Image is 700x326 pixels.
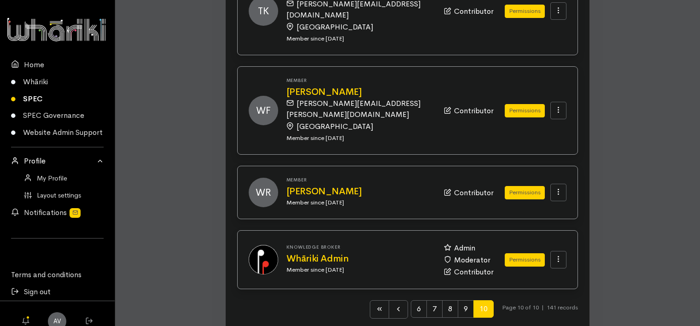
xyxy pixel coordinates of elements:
span: 7 [426,300,443,318]
button: Permissions [505,253,545,267]
span: WR [249,178,278,207]
li: Previous page [389,300,408,319]
span: 8 [442,300,458,318]
div: [GEOGRAPHIC_DATA] [286,120,428,132]
h6: Member [286,78,433,83]
h6: Member [286,177,433,182]
small: Member since [DATE] [286,198,344,206]
span: WF [249,96,278,125]
li: First page [370,300,389,319]
div: Contributor [444,186,494,198]
span: 10 [473,300,494,318]
a: Whāriki Admin [286,254,433,264]
iframe: LinkedIn Embedded Content [39,244,76,256]
div: Admin [444,242,494,254]
span: 6 [411,300,427,318]
button: Permissions [505,186,545,199]
a: [PERSON_NAME] [286,87,433,97]
small: Member since [DATE] [286,134,344,142]
img: 65e24b95-2010-4076-bb95-7fcd263df496.jpg [249,245,278,274]
small: Page 10 of 10 141 records [502,300,578,326]
div: Contributor [444,266,494,278]
div: [PERSON_NAME][EMAIL_ADDRESS][PERSON_NAME][DOMAIN_NAME] [286,97,428,120]
div: Contributor [444,5,494,17]
a: [PERSON_NAME] [286,186,433,197]
button: Permissions [505,5,545,18]
span: | [542,303,544,311]
div: Contributor [444,105,494,116]
h6: Knowledge Broker [286,244,433,250]
span: 9 [458,300,474,318]
div: [GEOGRAPHIC_DATA] [286,21,428,33]
div: Moderator [444,254,494,266]
small: Member since [DATE] [286,266,344,274]
small: Member since [DATE] [286,35,344,42]
button: Permissions [505,104,545,117]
